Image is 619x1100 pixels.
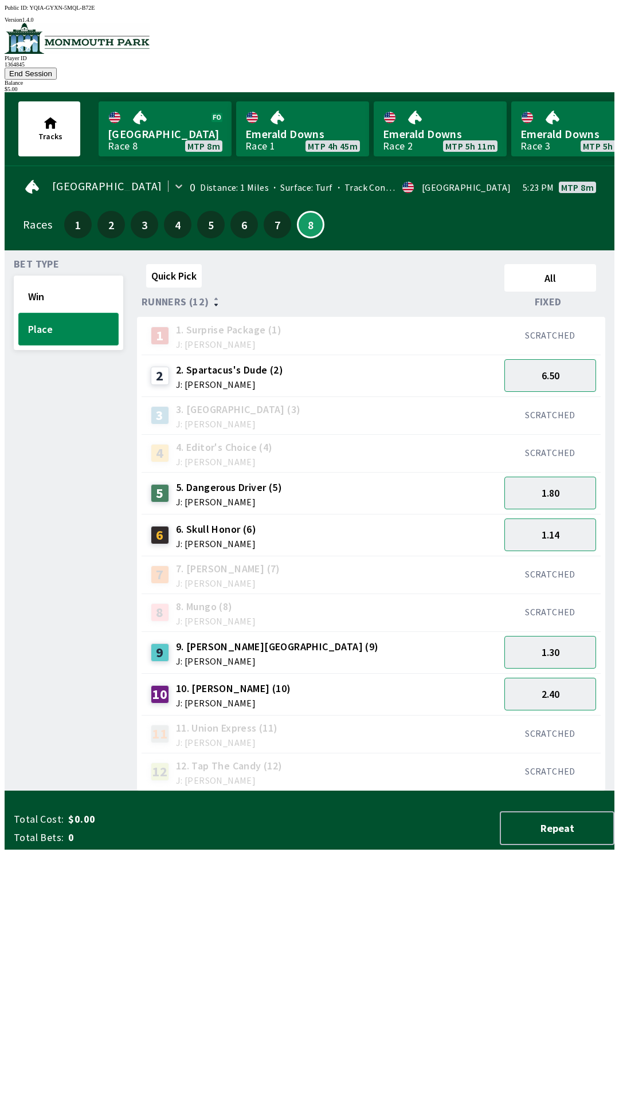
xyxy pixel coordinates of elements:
[176,561,280,576] span: 7. [PERSON_NAME] (7)
[151,725,169,743] div: 11
[151,444,169,462] div: 4
[500,296,601,308] div: Fixed
[374,101,507,156] a: Emerald DownsRace 2MTP 5h 11m
[14,260,59,269] span: Bet Type
[542,528,559,541] span: 1.14
[151,603,169,622] div: 8
[5,61,614,68] div: 1364845
[5,17,614,23] div: Version 1.4.0
[422,183,511,192] div: [GEOGRAPHIC_DATA]
[5,68,57,80] button: End Session
[542,486,559,500] span: 1.80
[151,526,169,544] div: 6
[176,522,256,537] span: 6. Skull Honor (6)
[504,765,596,777] div: SCRATCHED
[200,182,269,193] span: Distance: 1 Miles
[535,297,562,307] span: Fixed
[164,211,191,238] button: 4
[5,23,150,54] img: venue logo
[176,616,256,626] span: J: [PERSON_NAME]
[100,221,122,229] span: 2
[151,565,169,584] div: 7
[134,221,155,229] span: 3
[176,639,379,654] span: 9. [PERSON_NAME][GEOGRAPHIC_DATA] (9)
[5,55,614,61] div: Player ID
[269,182,333,193] span: Surface: Turf
[142,296,500,308] div: Runners (12)
[108,127,222,142] span: [GEOGRAPHIC_DATA]
[520,142,550,151] div: Race 3
[504,568,596,580] div: SCRATCHED
[176,776,283,785] span: J: [PERSON_NAME]
[176,323,281,337] span: 1. Surprise Package (1)
[5,80,614,86] div: Balance
[176,363,283,378] span: 2. Spartacus's Dude (2)
[230,211,258,238] button: 6
[267,221,288,229] span: 7
[561,183,594,192] span: MTP 8m
[233,221,255,229] span: 6
[142,297,209,307] span: Runners (12)
[504,728,596,739] div: SCRATCHED
[383,127,497,142] span: Emerald Downs
[245,142,275,151] div: Race 1
[28,290,109,303] span: Win
[176,579,280,588] span: J: [PERSON_NAME]
[504,447,596,458] div: SCRATCHED
[18,280,119,313] button: Win
[297,211,324,238] button: 8
[504,409,596,421] div: SCRATCHED
[52,182,162,191] span: [GEOGRAPHIC_DATA]
[176,681,291,696] span: 10. [PERSON_NAME] (10)
[197,211,225,238] button: 5
[38,131,62,142] span: Tracks
[383,142,413,151] div: Race 2
[542,687,559,701] span: 2.40
[18,313,119,345] button: Place
[151,685,169,704] div: 10
[14,831,64,844] span: Total Bets:
[176,480,282,495] span: 5. Dangerous Driver (5)
[30,5,95,11] span: YQIA-GYXN-5MQL-B72E
[190,183,195,192] div: 0
[187,142,220,151] span: MTP 8m
[542,369,559,382] span: 6.50
[23,220,52,229] div: Races
[504,359,596,392] button: 6.50
[5,86,614,92] div: $ 5.00
[245,127,360,142] span: Emerald Downs
[176,402,301,417] span: 3. [GEOGRAPHIC_DATA] (3)
[301,222,320,227] span: 8
[500,811,614,845] button: Repeat
[151,327,169,345] div: 1
[176,457,273,466] span: J: [PERSON_NAME]
[97,211,125,238] button: 2
[176,539,256,548] span: J: [PERSON_NAME]
[5,5,614,11] div: Public ID:
[200,221,222,229] span: 5
[523,183,554,192] span: 5:23 PM
[68,831,249,844] span: 0
[167,221,189,229] span: 4
[333,182,432,193] span: Track Condition: Fast
[14,812,64,826] span: Total Cost:
[176,738,278,747] span: J: [PERSON_NAME]
[504,329,596,341] div: SCRATCHED
[64,211,92,238] button: 1
[176,599,256,614] span: 8. Mungo (8)
[504,518,596,551] button: 1.14
[176,340,281,349] span: J: [PERSON_NAME]
[264,211,291,238] button: 7
[99,101,232,156] a: [GEOGRAPHIC_DATA]Race 8MTP 8m
[151,367,169,385] div: 2
[308,142,358,151] span: MTP 4h 45m
[151,406,169,425] div: 3
[176,419,301,429] span: J: [PERSON_NAME]
[176,721,278,736] span: 11. Union Express (11)
[510,272,591,285] span: All
[504,678,596,710] button: 2.40
[67,221,89,229] span: 1
[542,646,559,659] span: 1.30
[176,440,273,455] span: 4. Editor's Choice (4)
[236,101,369,156] a: Emerald DownsRace 1MTP 4h 45m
